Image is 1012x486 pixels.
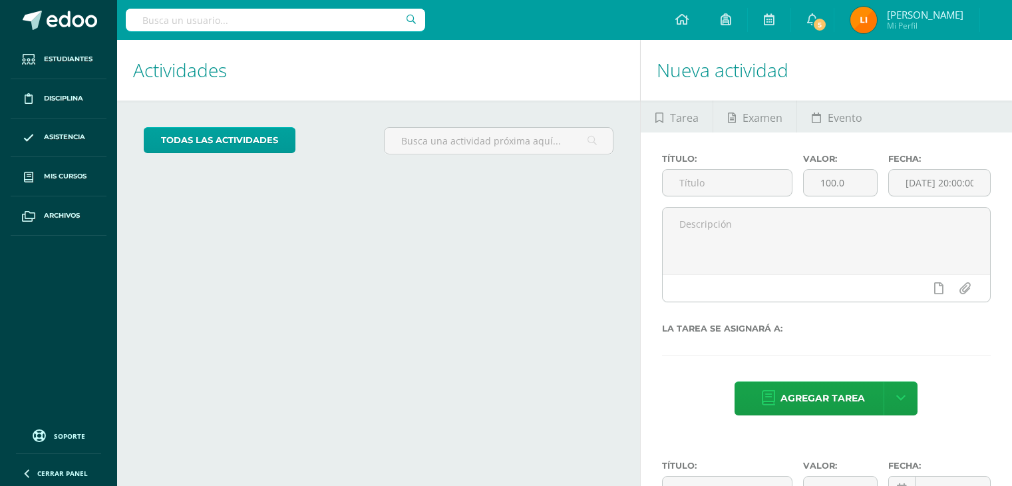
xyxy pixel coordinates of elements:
[743,102,782,134] span: Examen
[641,101,713,132] a: Tarea
[126,9,425,31] input: Busca un usuario...
[797,101,876,132] a: Evento
[812,17,827,32] span: 5
[133,40,624,101] h1: Actividades
[44,132,85,142] span: Asistencia
[44,54,92,65] span: Estudiantes
[828,102,862,134] span: Evento
[662,154,793,164] label: Título:
[44,171,86,182] span: Mis cursos
[670,102,699,134] span: Tarea
[662,324,991,334] label: La tarea se asignará a:
[803,461,878,471] label: Valor:
[888,461,991,471] label: Fecha:
[780,382,865,415] span: Agregar tarea
[11,79,106,119] a: Disciplina
[804,170,877,196] input: Puntos máximos
[713,101,796,132] a: Examen
[385,128,613,154] input: Busca una actividad próxima aquí...
[44,210,80,221] span: Archivos
[11,40,106,79] a: Estudiantes
[663,170,792,196] input: Título
[16,426,101,444] a: Soporte
[850,7,877,33] img: 28ecc1bf22103e0412e4709af4ae5810.png
[662,461,793,471] label: Título:
[144,127,295,153] a: todas las Actividades
[889,170,990,196] input: Fecha de entrega
[887,8,963,21] span: [PERSON_NAME]
[887,20,963,31] span: Mi Perfil
[888,154,991,164] label: Fecha:
[11,157,106,196] a: Mis cursos
[37,469,88,478] span: Cerrar panel
[803,154,878,164] label: Valor:
[11,196,106,236] a: Archivos
[44,93,83,104] span: Disciplina
[11,119,106,158] a: Asistencia
[657,40,996,101] h1: Nueva actividad
[54,431,85,441] span: Soporte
